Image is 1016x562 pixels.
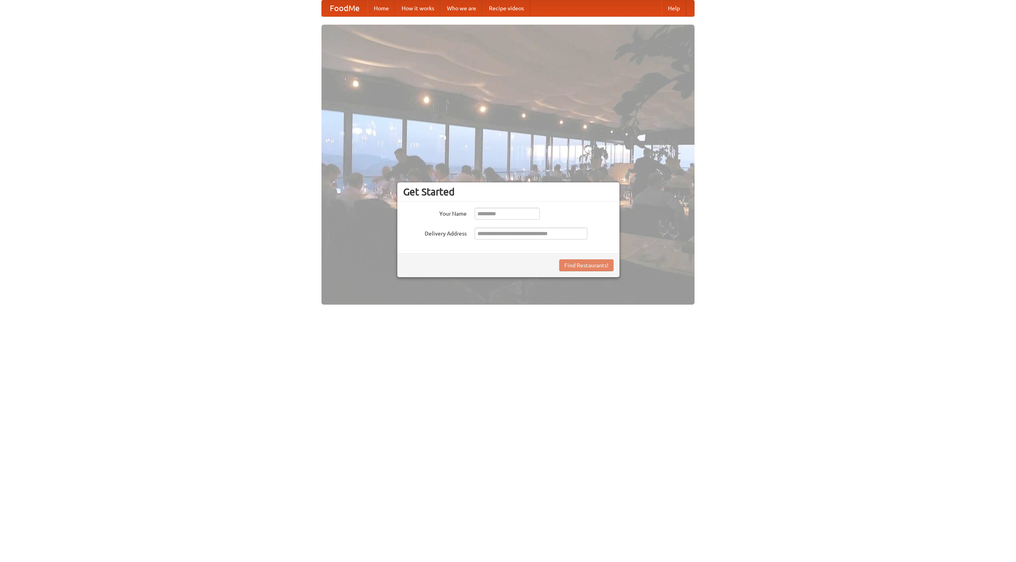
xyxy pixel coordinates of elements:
h3: Get Started [403,186,614,198]
a: Who we are [441,0,483,16]
a: FoodMe [322,0,368,16]
a: Help [662,0,686,16]
a: Recipe videos [483,0,530,16]
a: Home [368,0,395,16]
a: How it works [395,0,441,16]
label: Your Name [403,208,467,218]
label: Delivery Address [403,228,467,238]
button: Find Restaurants! [559,259,614,271]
